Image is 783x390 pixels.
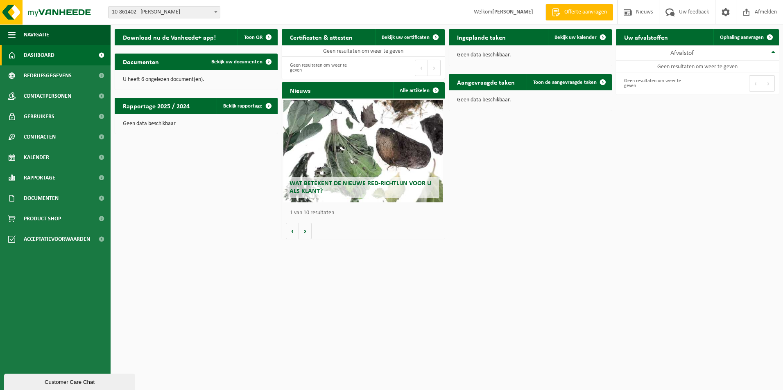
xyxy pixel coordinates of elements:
h2: Ingeplande taken [449,29,514,45]
span: Documenten [24,188,59,208]
h2: Download nu de Vanheede+ app! [115,29,224,45]
td: Geen resultaten om weer te geven [616,61,779,72]
h2: Certificaten & attesten [282,29,361,45]
span: Toon de aangevraagde taken [533,80,597,85]
p: U heeft 6 ongelezen document(en). [123,77,269,83]
span: Bekijk uw documenten [211,59,263,65]
div: Geen resultaten om weer te geven [286,59,359,77]
span: Kalender [24,147,49,168]
span: Contactpersonen [24,86,71,106]
span: Offerte aanvragen [562,8,609,16]
span: Bekijk uw kalender [554,35,597,40]
a: Alle artikelen [393,82,444,99]
p: Geen data beschikbaar. [457,52,604,58]
div: Geen resultaten om weer te geven [620,74,693,92]
a: Toon de aangevraagde taken [527,74,611,90]
button: Previous [415,60,428,76]
span: Product Shop [24,208,61,229]
span: Acceptatievoorwaarden [24,229,90,249]
a: Bekijk rapportage [217,98,277,114]
button: Vorige [286,223,299,239]
button: Next [762,75,775,92]
h2: Rapportage 2025 / 2024 [115,98,198,114]
span: Afvalstof [670,50,694,56]
h2: Nieuws [282,82,319,98]
span: Navigatie [24,25,49,45]
iframe: chat widget [4,372,137,390]
a: Offerte aanvragen [545,4,613,20]
span: Contracten [24,127,56,147]
span: Gebruikers [24,106,54,127]
span: Ophaling aanvragen [720,35,764,40]
button: Volgende [299,223,312,239]
a: Wat betekent de nieuwe RED-richtlijn voor u als klant? [283,100,443,202]
a: Bekijk uw kalender [548,29,611,45]
p: 1 van 10 resultaten [290,210,441,216]
a: Bekijk uw certificaten [375,29,444,45]
p: Geen data beschikbaar. [457,97,604,103]
p: Geen data beschikbaar [123,121,269,127]
span: Rapportage [24,168,55,188]
button: Previous [749,75,762,92]
h2: Aangevraagde taken [449,74,523,90]
button: Next [428,60,441,76]
h2: Uw afvalstoffen [616,29,676,45]
span: 10-861402 - PIETERS RUDY - ZWEVEZELE [109,7,220,18]
td: Geen resultaten om weer te geven [282,45,445,57]
span: Bekijk uw certificaten [382,35,430,40]
span: 10-861402 - PIETERS RUDY - ZWEVEZELE [108,6,220,18]
button: Toon QR [238,29,277,45]
span: Toon QR [244,35,263,40]
h2: Documenten [115,54,167,69]
span: Dashboard [24,45,54,65]
a: Bekijk uw documenten [205,54,277,70]
span: Wat betekent de nieuwe RED-richtlijn voor u als klant? [290,180,431,195]
span: Bedrijfsgegevens [24,65,72,86]
strong: [PERSON_NAME] [492,9,533,15]
a: Ophaling aanvragen [713,29,778,45]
